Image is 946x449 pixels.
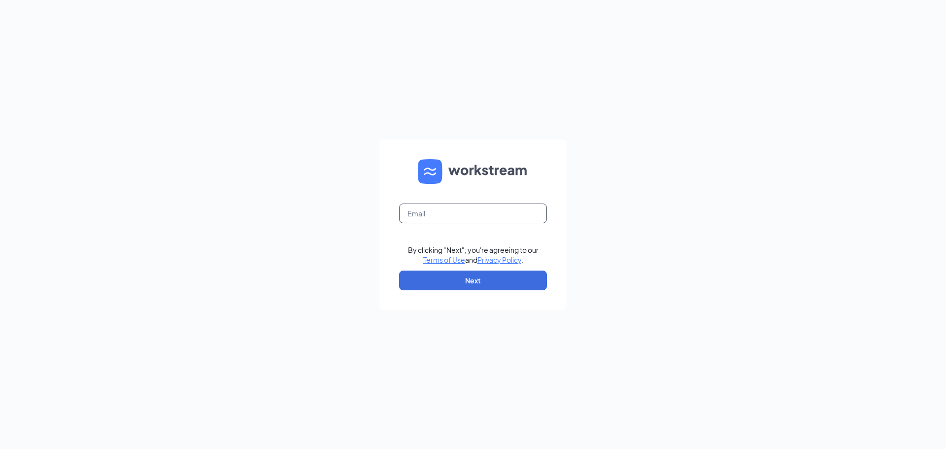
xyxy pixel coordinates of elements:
[399,204,547,223] input: Email
[477,255,521,264] a: Privacy Policy
[408,245,539,265] div: By clicking "Next", you're agreeing to our and .
[418,159,528,184] img: WS logo and Workstream text
[423,255,465,264] a: Terms of Use
[399,271,547,290] button: Next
